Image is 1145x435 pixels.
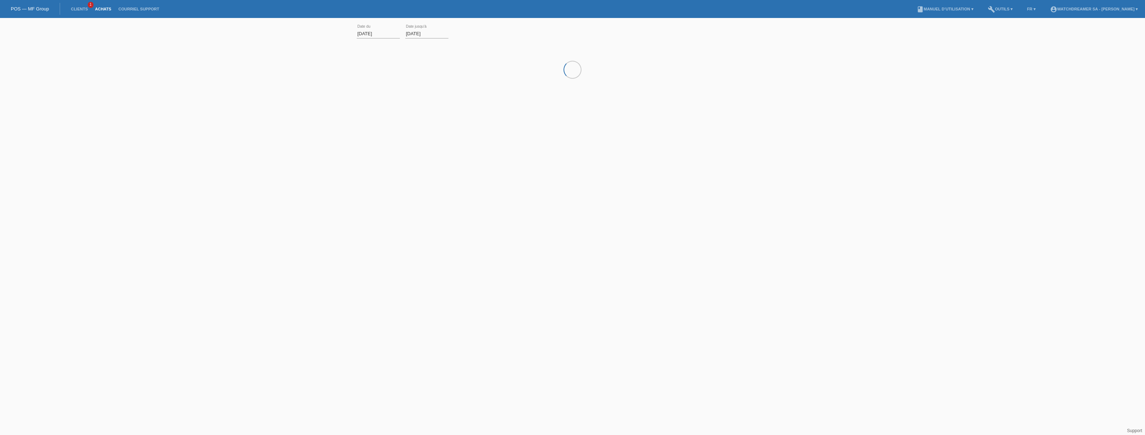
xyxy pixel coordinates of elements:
a: FR ▾ [1023,7,1039,11]
a: buildOutils ▾ [984,7,1016,11]
a: Achats [91,7,115,11]
a: Courriel Support [115,7,163,11]
i: book [917,6,924,13]
a: bookManuel d’utilisation ▾ [913,7,977,11]
i: build [988,6,995,13]
span: 1 [88,2,93,8]
a: Support [1127,428,1142,433]
a: account_circleWatchdreamer SA - [PERSON_NAME] ▾ [1046,7,1141,11]
a: POS — MF Group [11,6,49,12]
i: account_circle [1050,6,1057,13]
a: Clients [67,7,91,11]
